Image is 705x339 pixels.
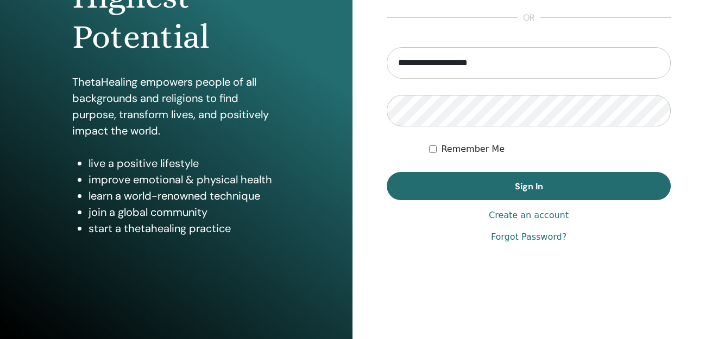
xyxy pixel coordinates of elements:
[72,74,280,139] p: ThetaHealing empowers people of all backgrounds and religions to find purpose, transform lives, a...
[89,220,280,236] li: start a thetahealing practice
[89,155,280,171] li: live a positive lifestyle
[491,231,566,244] a: Forgot Password?
[89,204,280,220] li: join a global community
[429,143,671,156] div: Keep me authenticated indefinitely or until I manually logout
[89,188,280,204] li: learn a world-renowned technique
[489,209,569,222] a: Create an account
[515,181,543,192] span: Sign In
[441,143,505,156] label: Remember Me
[89,171,280,188] li: improve emotional & physical health
[387,172,671,200] button: Sign In
[518,11,540,24] span: or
